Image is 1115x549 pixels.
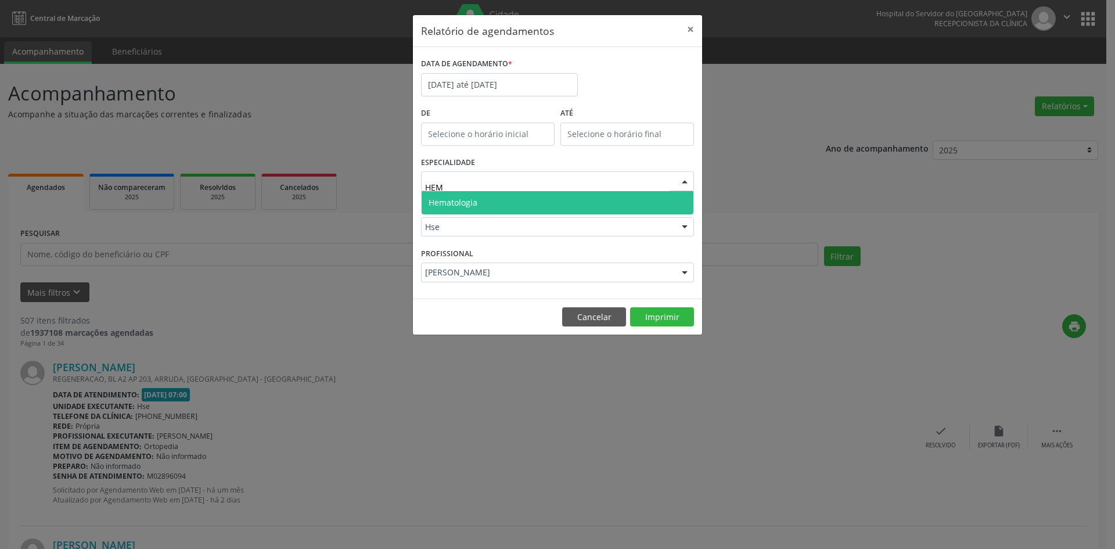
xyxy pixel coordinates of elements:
[562,307,626,327] button: Cancelar
[421,245,473,263] label: PROFISSIONAL
[421,55,512,73] label: DATA DE AGENDAMENTO
[425,267,670,278] span: [PERSON_NAME]
[429,197,477,208] span: Hematologia
[421,23,554,38] h5: Relatório de agendamentos
[421,73,578,96] input: Selecione uma data ou intervalo
[425,175,670,199] input: Seleciona uma especialidade
[630,307,694,327] button: Imprimir
[421,123,555,146] input: Selecione o horário inicial
[421,154,475,172] label: ESPECIALIDADE
[421,105,555,123] label: De
[425,221,670,233] span: Hse
[560,105,694,123] label: ATÉ
[679,15,702,44] button: Close
[560,123,694,146] input: Selecione o horário final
